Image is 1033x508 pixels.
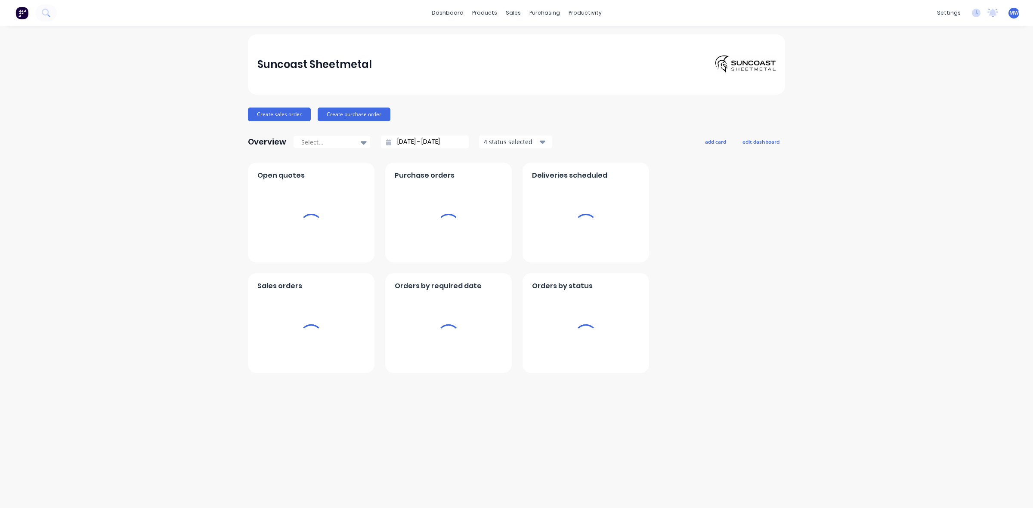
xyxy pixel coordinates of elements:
[737,136,785,147] button: edit dashboard
[248,133,286,151] div: Overview
[525,6,564,19] div: purchasing
[479,135,552,148] button: 4 status selected
[257,170,305,181] span: Open quotes
[484,137,538,146] div: 4 status selected
[699,136,732,147] button: add card
[715,55,776,74] img: Suncoast Sheetmetal
[532,281,593,291] span: Orders by status
[1009,9,1019,17] span: MW
[501,6,525,19] div: sales
[395,170,455,181] span: Purchase orders
[564,6,606,19] div: productivity
[257,281,302,291] span: Sales orders
[933,6,965,19] div: settings
[318,108,390,121] button: Create purchase order
[257,56,372,73] div: Suncoast Sheetmetal
[427,6,468,19] a: dashboard
[248,108,311,121] button: Create sales order
[532,170,607,181] span: Deliveries scheduled
[395,281,482,291] span: Orders by required date
[468,6,501,19] div: products
[15,6,28,19] img: Factory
